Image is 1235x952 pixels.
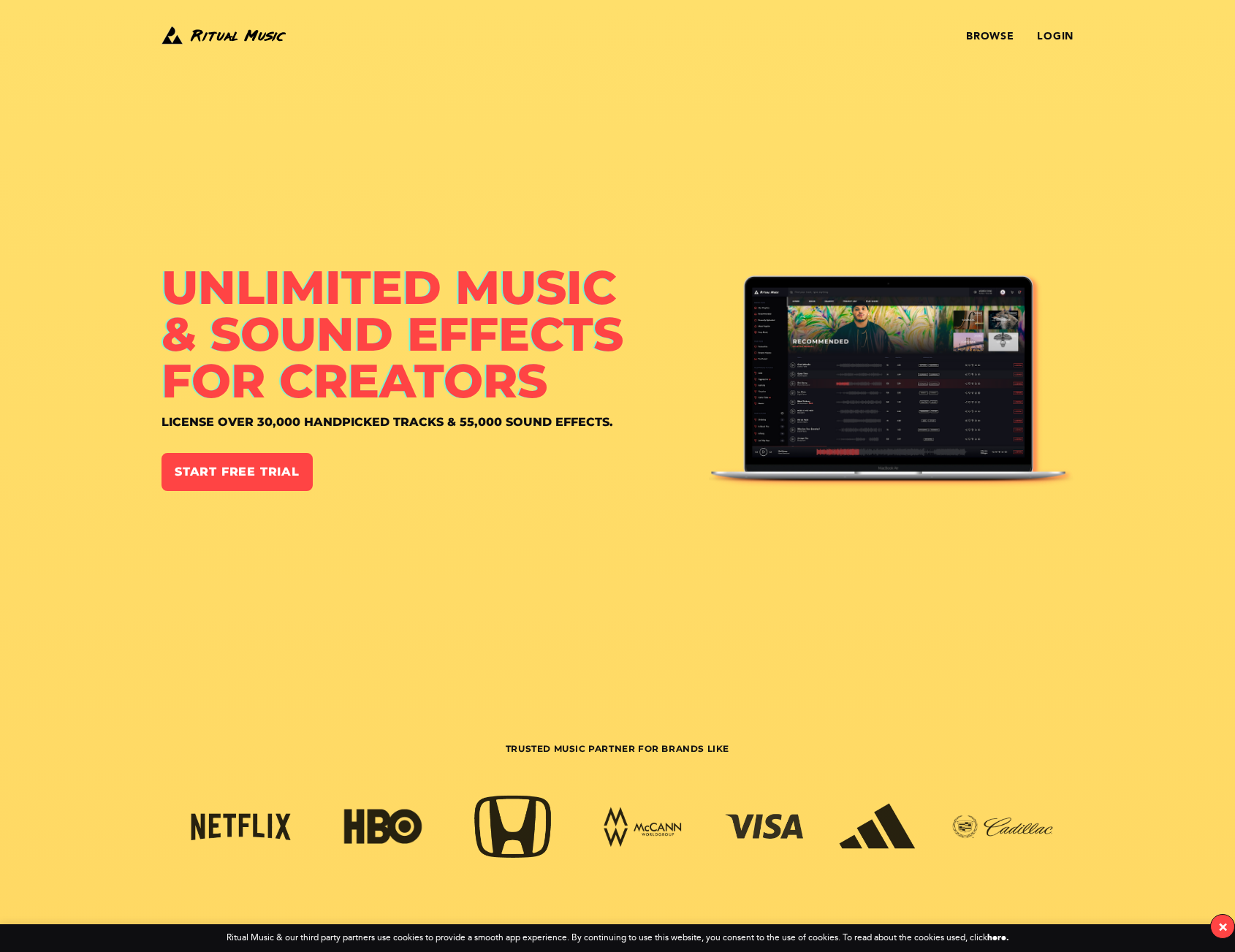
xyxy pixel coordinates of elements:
a: Start Free Trial [161,453,313,491]
img: Ritual Music [161,23,286,47]
a: Browse [966,31,1014,42]
div: × [1218,918,1228,935]
img: adidas [831,801,924,854]
a: Login [1037,31,1073,42]
h4: License over 30,000 handpicked tracks & 55,000 sound effects. [161,416,709,429]
div: Ritual Music & our third party partners use cookies to provide a smooth app experience. By contin... [227,933,1009,943]
img: mccann [596,806,690,849]
h1: Unlimited Music & Sound Effects for Creators [161,264,709,404]
h3: Trusted Music Partner for Brands Like [161,743,1073,789]
img: Ritual Music [709,272,1073,495]
img: honda [466,792,560,862]
a: here. [987,932,1009,943]
img: netflix [183,809,300,846]
img: hbo [336,806,430,848]
img: visa [718,810,811,845]
img: cadillac [944,810,1061,844]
